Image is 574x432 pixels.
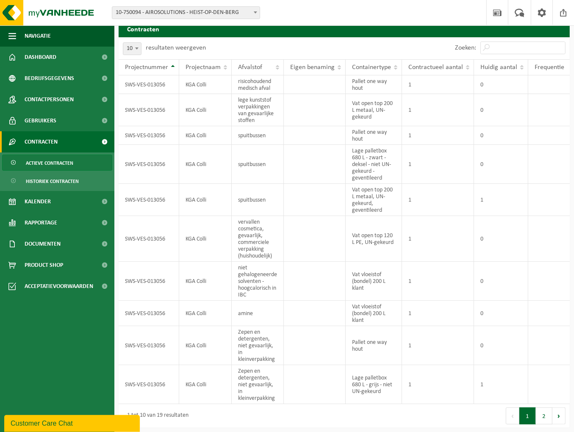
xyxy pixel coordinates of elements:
[474,365,528,404] td: 1
[506,407,519,424] button: Previous
[474,216,528,262] td: 0
[346,184,402,216] td: Vat open top 200 L metaal, UN-gekeurd, geventileerd
[232,184,284,216] td: spuitbussen
[519,407,536,424] button: 1
[402,326,474,365] td: 1
[125,64,168,71] span: Projectnummer
[232,126,284,145] td: spuitbussen
[112,7,260,19] span: 10-750094 - AIROSOLUTIONS - HEIST-OP-DEN-BERG
[4,413,141,432] iframe: chat widget
[402,216,474,262] td: 1
[123,42,141,55] span: 10
[536,407,552,424] button: 2
[179,184,232,216] td: KGA Colli
[474,301,528,326] td: 0
[346,301,402,326] td: Vat vloeistof (bondel) 200 L klant
[346,145,402,184] td: Lage palletbox 680 L - zwart - deksel - niet UN-gekeurd - geventileerd
[455,45,476,52] label: Zoeken:
[119,301,179,326] td: SWS-VES-013056
[25,47,56,68] span: Dashboard
[402,94,474,126] td: 1
[112,6,260,19] span: 10-750094 - AIROSOLUTIONS - HEIST-OP-DEN-BERG
[232,216,284,262] td: vervallen cosmetica, gevaarlijk, commerciele verpakking (huishoudelijk)
[179,365,232,404] td: KGA Colli
[402,365,474,404] td: 1
[179,145,232,184] td: KGA Colli
[119,94,179,126] td: SWS-VES-013056
[232,262,284,301] td: niet gehalogeneerde solventen - hoogcalorisch in IBC
[402,262,474,301] td: 1
[179,301,232,326] td: KGA Colli
[26,173,79,189] span: Historiek contracten
[480,64,517,71] span: Huidig aantal
[352,64,391,71] span: Containertype
[179,262,232,301] td: KGA Colli
[346,262,402,301] td: Vat vloeistof (bondel) 200 L klant
[179,326,232,365] td: KGA Colli
[402,184,474,216] td: 1
[179,75,232,94] td: KGA Colli
[232,145,284,184] td: spuitbussen
[25,131,58,152] span: Contracten
[474,262,528,301] td: 0
[2,173,112,189] a: Historiek contracten
[25,276,93,297] span: Acceptatievoorwaarden
[25,110,56,131] span: Gebruikers
[119,75,179,94] td: SWS-VES-013056
[474,94,528,126] td: 0
[119,126,179,145] td: SWS-VES-013056
[2,155,112,171] a: Actieve contracten
[232,365,284,404] td: Zepen en detergenten, niet gevaarlijk, in kleinverpakking
[25,233,61,255] span: Documenten
[402,126,474,145] td: 1
[346,216,402,262] td: Vat open top 120 L PE, UN-gekeurd
[552,407,566,424] button: Next
[232,301,284,326] td: amine
[119,262,179,301] td: SWS-VES-013056
[123,43,141,55] span: 10
[146,44,206,51] label: resultaten weergeven
[474,126,528,145] td: 0
[119,216,179,262] td: SWS-VES-013056
[474,75,528,94] td: 0
[25,89,74,110] span: Contactpersonen
[474,326,528,365] td: 0
[186,64,221,71] span: Projectnaam
[346,94,402,126] td: Vat open top 200 L metaal, UN-gekeurd
[25,191,51,212] span: Kalender
[25,212,57,233] span: Rapportage
[402,75,474,94] td: 1
[179,94,232,126] td: KGA Colli
[346,365,402,404] td: Lage palletbox 680 L - grijs - niet UN-gekeurd
[232,75,284,94] td: risicohoudend medisch afval
[346,126,402,145] td: Pallet one way hout
[474,184,528,216] td: 1
[25,25,51,47] span: Navigatie
[119,326,179,365] td: SWS-VES-013056
[474,145,528,184] td: 0
[26,155,73,171] span: Actieve contracten
[25,255,63,276] span: Product Shop
[25,68,74,89] span: Bedrijfsgegevens
[535,64,564,71] span: Frequentie
[119,20,570,37] h2: Contracten
[346,75,402,94] td: Pallet one way hout
[290,64,335,71] span: Eigen benaming
[232,94,284,126] td: lege kunststof verpakkingen van gevaarlijke stoffen
[346,326,402,365] td: Pallet one way hout
[402,145,474,184] td: 1
[408,64,463,71] span: Contractueel aantal
[119,184,179,216] td: SWS-VES-013056
[238,64,262,71] span: Afvalstof
[179,216,232,262] td: KGA Colli
[119,145,179,184] td: SWS-VES-013056
[123,408,189,424] div: 1 tot 10 van 19 resultaten
[402,301,474,326] td: 1
[232,326,284,365] td: Zepen en detergenten, niet gevaarlijk, in kleinverpakking
[119,365,179,404] td: SWS-VES-013056
[179,126,232,145] td: KGA Colli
